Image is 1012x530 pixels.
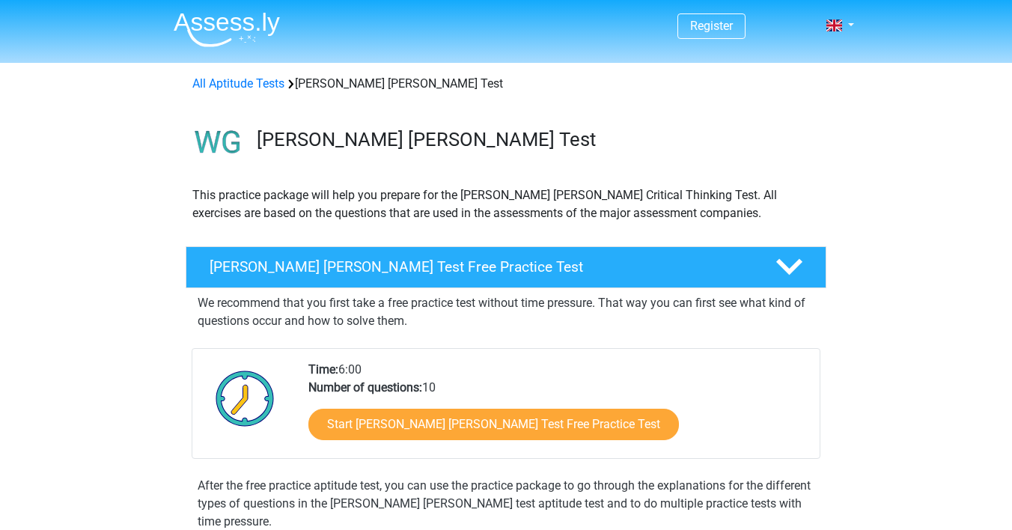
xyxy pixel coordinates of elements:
[308,409,679,440] a: Start [PERSON_NAME] [PERSON_NAME] Test Free Practice Test
[192,186,820,222] p: This practice package will help you prepare for the [PERSON_NAME] [PERSON_NAME] Critical Thinking...
[207,361,283,436] img: Clock
[210,258,752,275] h4: [PERSON_NAME] [PERSON_NAME] Test Free Practice Test
[690,19,733,33] a: Register
[308,380,422,395] b: Number of questions:
[297,361,819,458] div: 6:00 10
[257,128,814,151] h3: [PERSON_NAME] [PERSON_NAME] Test
[198,294,814,330] p: We recommend that you first take a free practice test without time pressure. That way you can fir...
[186,75,826,93] div: [PERSON_NAME] [PERSON_NAME] Test
[308,362,338,377] b: Time:
[186,111,250,174] img: watson glaser test
[192,76,284,91] a: All Aptitude Tests
[180,246,832,288] a: [PERSON_NAME] [PERSON_NAME] Test Free Practice Test
[174,12,280,47] img: Assessly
